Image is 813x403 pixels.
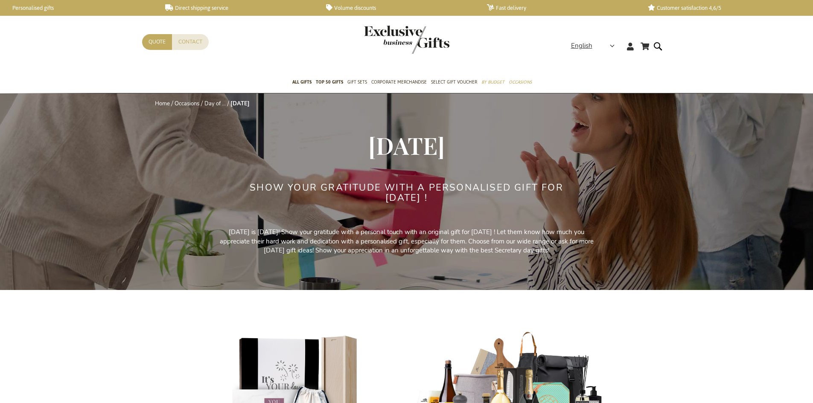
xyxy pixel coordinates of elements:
[292,72,312,93] a: All Gifts
[215,228,599,255] p: [DATE] is [DATE]! Show your gratitude with a personal touch with an original gift for [DATE] ! Le...
[204,100,226,107] a: Day of ...
[155,100,170,107] a: Home
[326,4,473,12] a: Volume discounts
[172,34,209,50] a: Contact
[175,100,199,107] a: Occasions
[648,4,795,12] a: Customer satisfaction 4,6/5
[292,78,312,87] span: All Gifts
[487,4,634,12] a: Fast delivery
[481,72,504,93] a: By Budget
[316,72,343,93] a: TOP 50 Gifts
[571,41,592,51] span: English
[431,78,477,87] span: Select Gift Voucher
[230,100,250,107] strong: [DATE]
[165,4,312,12] a: Direct shipping service
[316,78,343,87] span: TOP 50 Gifts
[509,72,532,93] a: Occasions
[347,72,367,93] a: Gift Sets
[368,129,445,161] span: [DATE]
[4,4,152,12] a: Personalised gifts
[142,34,172,50] a: Quote
[431,72,477,93] a: Select Gift Voucher
[247,183,567,203] h2: Show your gratitude with a personalised gift for [DATE] !
[371,72,427,93] a: Corporate Merchandise
[364,26,449,54] img: Exclusive Business gifts logo
[347,78,367,87] span: Gift Sets
[371,78,427,87] span: Corporate Merchandise
[509,78,532,87] span: Occasions
[364,26,407,54] a: store logo
[481,78,504,87] span: By Budget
